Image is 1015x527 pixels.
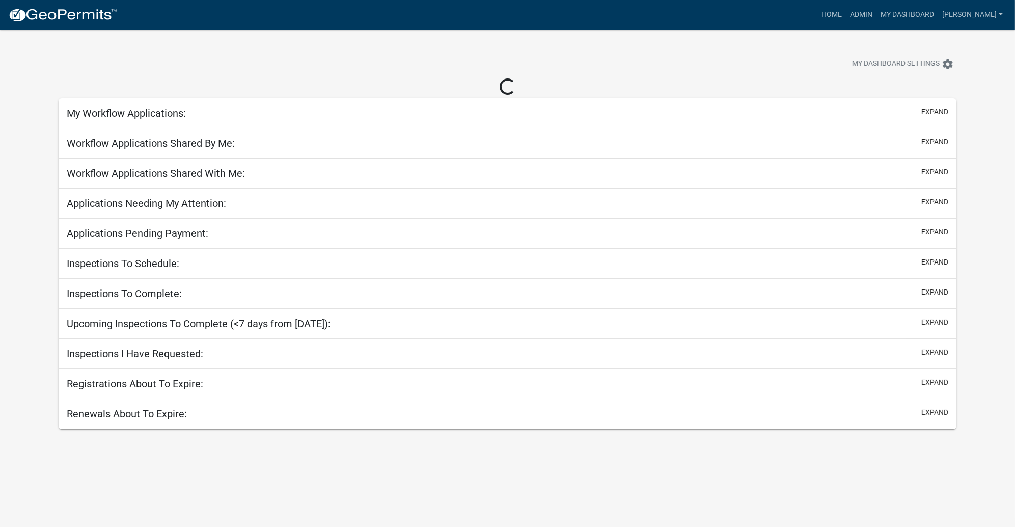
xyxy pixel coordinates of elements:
a: [PERSON_NAME] [938,5,1007,24]
a: Home [817,5,846,24]
button: expand [921,407,948,418]
h5: Applications Needing My Attention: [67,197,226,209]
i: settings [942,58,954,70]
button: expand [921,317,948,328]
a: Admin [846,5,876,24]
button: My Dashboard Settingssettings [844,54,962,74]
h5: Inspections To Complete: [67,287,182,300]
button: expand [921,197,948,207]
button: expand [921,107,948,117]
a: My Dashboard [876,5,938,24]
h5: Applications Pending Payment: [67,227,208,240]
button: expand [921,227,948,238]
button: expand [921,257,948,268]
h5: Upcoming Inspections To Complete (<7 days from [DATE]): [67,318,331,330]
button: expand [921,347,948,358]
h5: Registrations About To Expire: [67,378,203,390]
button: expand [921,377,948,388]
button: expand [921,137,948,147]
h5: My Workflow Applications: [67,107,186,119]
button: expand [921,287,948,298]
h5: Inspections I Have Requested: [67,348,203,360]
h5: Workflow Applications Shared By Me: [67,137,235,149]
h5: Workflow Applications Shared With Me: [67,167,245,179]
h5: Renewals About To Expire: [67,408,187,420]
button: expand [921,167,948,177]
h5: Inspections To Schedule: [67,257,179,270]
span: My Dashboard Settings [852,58,940,70]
